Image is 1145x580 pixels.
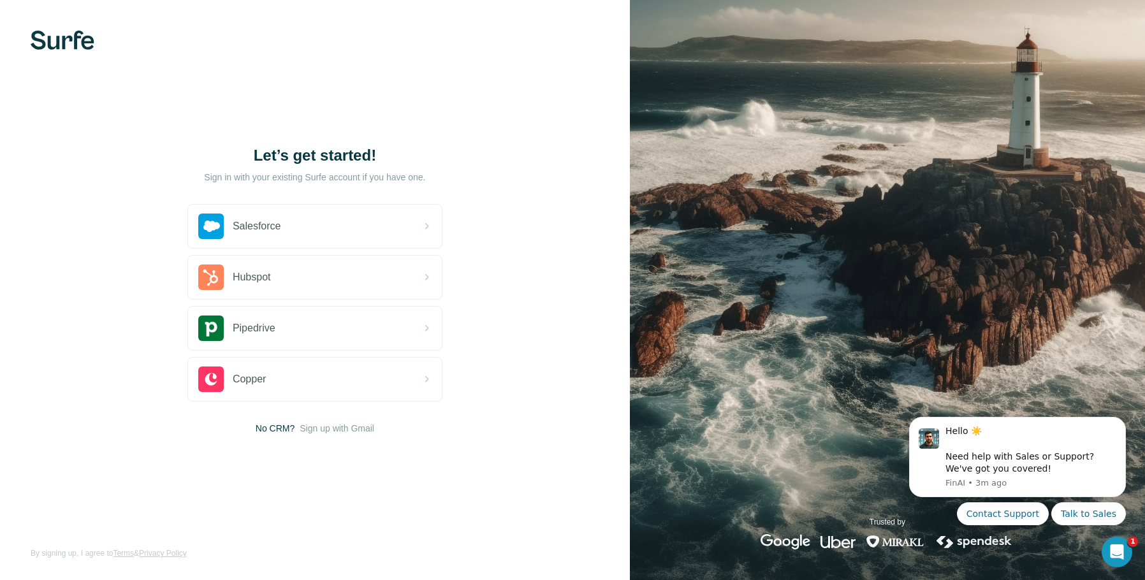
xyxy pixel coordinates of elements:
[300,422,374,435] button: Sign up with Gmail
[870,516,905,528] p: Trusted by
[113,549,134,558] a: Terms
[890,401,1145,574] iframe: Intercom notifications message
[31,31,94,50] img: Surfe's logo
[198,315,224,341] img: pipedrive's logo
[31,547,187,559] span: By signing up, I agree to &
[187,145,442,166] h1: Let’s get started!
[1102,537,1132,567] iframe: Intercom live chat
[198,366,224,392] img: copper's logo
[1128,537,1138,547] span: 1
[233,372,266,387] span: Copper
[139,549,187,558] a: Privacy Policy
[233,270,271,285] span: Hubspot
[820,534,856,549] img: uber's logo
[761,534,810,549] img: google's logo
[204,171,425,184] p: Sign in with your existing Surfe account if you have one.
[198,265,224,290] img: hubspot's logo
[233,219,281,234] span: Salesforce
[256,422,295,435] span: No CRM?
[198,214,224,239] img: salesforce's logo
[866,534,924,549] img: mirakl's logo
[233,321,275,336] span: Pipedrive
